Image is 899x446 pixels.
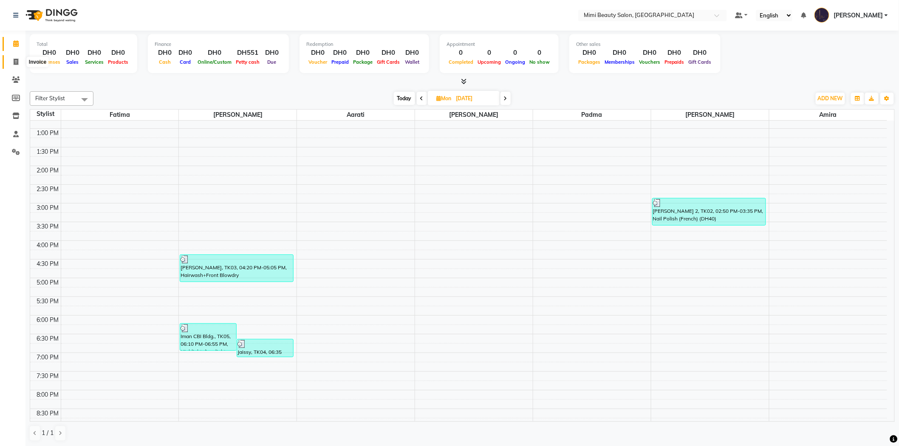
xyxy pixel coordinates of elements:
[35,372,61,381] div: 7:30 PM
[394,92,415,105] span: Today
[602,48,637,58] div: DH0
[447,48,475,58] div: 0
[195,48,234,58] div: DH0
[106,59,130,65] span: Products
[35,316,61,325] div: 6:00 PM
[503,59,527,65] span: Ongoing
[180,324,236,350] div: Iman CBI Bldg., TK05, 06:10 PM-06:55 PM, Highlights/Lowlights Full Head
[454,92,496,105] input: 2025-09-01
[834,11,883,20] span: [PERSON_NAME]
[35,334,61,343] div: 6:30 PM
[475,59,503,65] span: Upcoming
[306,41,422,48] div: Redemption
[179,110,297,120] span: [PERSON_NAME]
[237,339,293,357] div: Jaissy, TK04, 06:35 PM-07:05 PM, Eyebrow Threading
[37,48,62,58] div: DH0
[475,48,503,58] div: 0
[533,110,651,120] span: Padma
[576,59,602,65] span: Packages
[35,278,61,287] div: 5:00 PM
[375,59,402,65] span: Gift Cards
[527,59,552,65] span: No show
[351,59,375,65] span: Package
[402,48,422,58] div: DH0
[234,59,262,65] span: Petty cash
[175,48,195,58] div: DH0
[653,198,766,225] div: [PERSON_NAME] 2, TK02, 02:50 PM-03:35 PM, Nail Polish (French) (DH40)
[65,59,81,65] span: Sales
[297,110,415,120] span: Aarati
[83,59,106,65] span: Services
[155,48,175,58] div: DH0
[35,241,61,250] div: 4:00 PM
[266,59,279,65] span: Due
[35,222,61,231] div: 3:30 PM
[375,48,402,58] div: DH0
[234,48,262,58] div: DH551
[35,185,61,194] div: 2:30 PM
[106,48,130,58] div: DH0
[637,48,662,58] div: DH0
[35,260,61,268] div: 4:30 PM
[576,41,714,48] div: Other sales
[62,48,83,58] div: DH0
[351,48,375,58] div: DH0
[180,255,293,282] div: [PERSON_NAME], TK03, 04:20 PM-05:05 PM, Hairwash+Front Blowdry
[35,203,61,212] div: 3:00 PM
[22,3,80,27] img: logo
[329,48,351,58] div: DH0
[35,409,61,418] div: 8:30 PM
[195,59,234,65] span: Online/Custom
[42,429,54,438] span: 1 / 1
[818,95,843,102] span: ADD NEW
[503,48,527,58] div: 0
[30,110,61,119] div: Stylist
[651,110,769,120] span: [PERSON_NAME]
[306,48,329,58] div: DH0
[35,353,61,362] div: 7:00 PM
[403,59,421,65] span: Wallet
[306,59,329,65] span: Voucher
[435,95,454,102] span: Mon
[35,95,65,102] span: Filter Stylist
[329,59,351,65] span: Prepaid
[687,59,714,65] span: Gift Cards
[178,59,193,65] span: Card
[262,48,282,58] div: DH0
[527,48,552,58] div: 0
[35,390,61,399] div: 8:00 PM
[602,59,637,65] span: Memberships
[27,57,48,67] div: Invoice
[662,59,687,65] span: Prepaids
[61,110,179,120] span: Fatima
[447,59,475,65] span: Completed
[35,129,61,138] div: 1:00 PM
[637,59,662,65] span: Vouchers
[155,41,282,48] div: Finance
[814,8,829,23] img: Loriene
[83,48,106,58] div: DH0
[35,297,61,306] div: 5:30 PM
[816,93,845,104] button: ADD NEW
[35,147,61,156] div: 1:30 PM
[35,166,61,175] div: 2:00 PM
[687,48,714,58] div: DH0
[157,59,173,65] span: Cash
[37,41,130,48] div: Total
[415,110,533,120] span: [PERSON_NAME]
[576,48,602,58] div: DH0
[662,48,687,58] div: DH0
[769,110,887,120] span: Amira
[447,41,552,48] div: Appointment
